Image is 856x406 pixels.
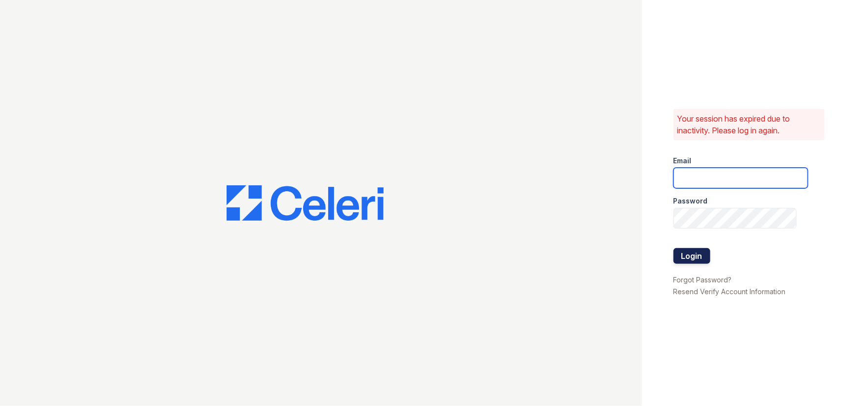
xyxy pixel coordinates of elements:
[674,287,786,296] a: Resend Verify Account Information
[674,248,710,264] button: Login
[677,113,821,136] p: Your session has expired due to inactivity. Please log in again.
[674,156,692,166] label: Email
[674,276,732,284] a: Forgot Password?
[674,196,708,206] label: Password
[227,185,384,221] img: CE_Logo_Blue-a8612792a0a2168367f1c8372b55b34899dd931a85d93a1a3d3e32e68fde9ad4.png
